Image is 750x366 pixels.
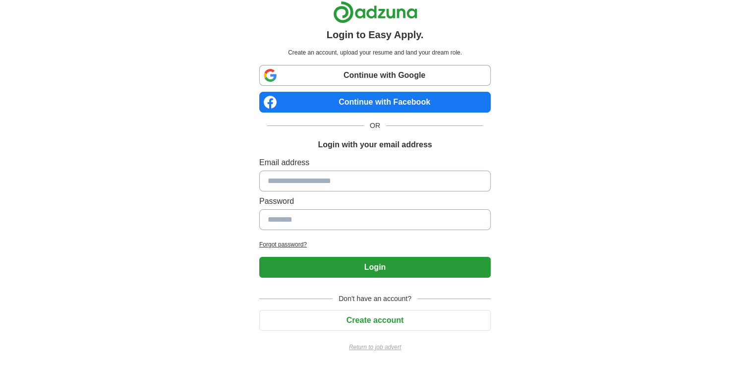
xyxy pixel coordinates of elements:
label: Password [259,195,491,207]
button: Create account [259,310,491,331]
a: Continue with Facebook [259,92,491,113]
button: Login [259,257,491,278]
h1: Login to Easy Apply. [327,27,424,42]
img: Adzuna logo [333,1,417,23]
p: Create an account, upload your resume and land your dream role. [261,48,489,57]
label: Email address [259,157,491,169]
a: Return to job advert [259,343,491,352]
a: Forgot password? [259,240,491,249]
span: OR [364,121,386,131]
h1: Login with your email address [318,139,432,151]
a: Continue with Google [259,65,491,86]
span: Don't have an account? [333,294,417,304]
a: Create account [259,316,491,324]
